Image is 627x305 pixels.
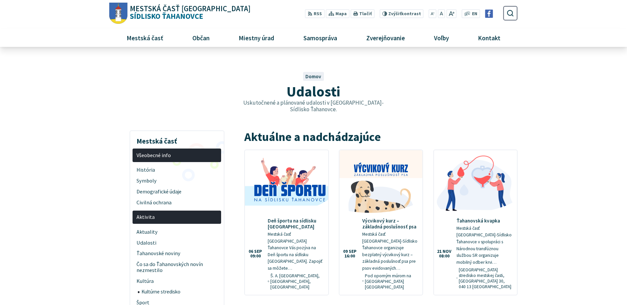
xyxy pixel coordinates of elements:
a: RSS [305,9,325,18]
a: Samospráva [292,29,349,47]
p: Uskutočnené a plánované udalosti v [GEOGRAPHIC_DATA]-Sídlisko Ťahanovce. [238,99,389,113]
p: Mestská časť [GEOGRAPHIC_DATA]-Sídlisko Ťahanovce v spolupráci s Národnou transfúznou službou SR ... [456,225,512,266]
span: sep [349,249,357,254]
span: Miestny úrad [236,29,277,47]
h4: Ťahanovská kvapka [456,218,512,224]
a: Voľby [422,29,461,47]
a: Aktuality [133,226,221,237]
button: Tlačiť [351,9,374,18]
span: kontrast [388,11,421,17]
h4: Deň športu na sídlisku [GEOGRAPHIC_DATA] [268,218,323,230]
span: RSS [314,11,322,17]
span: Udalosti [287,82,340,100]
a: Mapa [326,9,349,18]
a: Udalosti [133,237,221,248]
span: Samospráva [301,29,339,47]
span: Aktivita [137,212,217,223]
span: Mestská časť [124,29,166,47]
span: Tlačiť [359,11,372,17]
button: Zmenšiť veľkosť písma [429,9,437,18]
span: Zvýšiť [388,11,401,17]
a: Mestská časť [114,29,175,47]
a: Občan [180,29,221,47]
span: 09:00 [249,254,262,258]
span: nov [443,249,451,254]
span: 06 [249,249,253,254]
a: EN [470,11,479,17]
button: Zvýšiťkontrast [379,9,423,18]
span: Mestská časť [GEOGRAPHIC_DATA] [130,5,251,13]
h3: Mestská časť [133,132,221,146]
span: Kontakt [476,29,503,47]
span: Občan [190,29,212,47]
a: Aktivita [133,211,221,224]
span: Sídlisko Ťahanovce [128,5,251,20]
a: Ťahanovská kvapka Mestská časť [GEOGRAPHIC_DATA]-Sídlisko Ťahanovce v spolupráci s Národnou trans... [434,150,517,294]
span: Symboly [137,175,217,186]
span: sep [254,249,262,254]
h2: Aktuálne a nadchádzajúce [244,130,517,144]
a: Kontakt [466,29,513,47]
a: Demografické údaje [133,186,221,197]
span: Pod oporným múrom na [GEOGRAPHIC_DATA] [GEOGRAPHIC_DATA] [365,273,417,290]
span: 21 [437,249,442,254]
span: Ťahanovské noviny [137,248,217,259]
button: Zväčšiť veľkosť písma [446,9,456,18]
span: Aktuality [137,226,217,237]
span: Zverejňovanie [364,29,407,47]
a: Zverejňovanie [354,29,417,47]
span: 09 [343,249,348,254]
span: [GEOGRAPHIC_DATA] stredisko mestskej časti, [GEOGRAPHIC_DATA] 30, 040 13 [GEOGRAPHIC_DATA] [459,267,512,289]
span: Š. A. [GEOGRAPHIC_DATA], [GEOGRAPHIC_DATA], [GEOGRAPHIC_DATA] [270,273,323,290]
span: 08:00 [437,254,451,258]
a: Výcvikový kurz – základná poslušnosť psa Mestská časť [GEOGRAPHIC_DATA]-Sídlisko Ťahanovce organi... [339,150,422,295]
a: Kultúra [133,276,221,287]
span: História [137,164,217,175]
span: Čo sa do Ťahanovských novín nezmestilo [137,259,217,276]
a: Ťahanovské noviny [133,248,221,259]
a: Symboly [133,175,221,186]
span: 16:00 [343,254,357,258]
button: Nastaviť pôvodnú veľkosť písma [438,9,445,18]
span: Demografické údaje [137,186,217,197]
p: Mestská časť [GEOGRAPHIC_DATA]-Sídlisko Ťahanovce organizuje bezplatný výcvikový kurz – základná ... [362,231,418,272]
a: Miestny úrad [226,29,286,47]
a: Kultúrne stredisko [138,287,221,297]
h4: Výcvikový kurz – základná poslušnosť psa [362,218,418,230]
a: Logo Sídlisko Ťahanovce, prejsť na domovskú stránku. [109,3,251,24]
span: EN [472,11,477,17]
span: Civilná ochrana [137,197,217,208]
img: Prejsť na Facebook stránku [485,10,493,18]
span: Udalosti [137,237,217,248]
a: Deň športu na sídlisku [GEOGRAPHIC_DATA] Mestská časť [GEOGRAPHIC_DATA] Ťahanovce Vás pozýva na D... [245,150,328,295]
span: Všeobecné info [137,150,217,161]
span: Kultúrne stredisko [141,287,217,297]
p: Mestská časť [GEOGRAPHIC_DATA] Ťahanovce Vás pozýva na Deň športu na sídlisku [GEOGRAPHIC_DATA]. ... [268,231,323,272]
span: Voľby [432,29,451,47]
span: Mapa [335,11,347,17]
a: Civilná ochrana [133,197,221,208]
a: História [133,164,221,175]
a: Všeobecné info [133,149,221,162]
span: Kultúra [137,276,217,287]
a: Čo sa do Ťahanovských novín nezmestilo [133,259,221,276]
img: Prejsť na domovskú stránku [109,3,128,24]
a: Domov [305,73,321,80]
